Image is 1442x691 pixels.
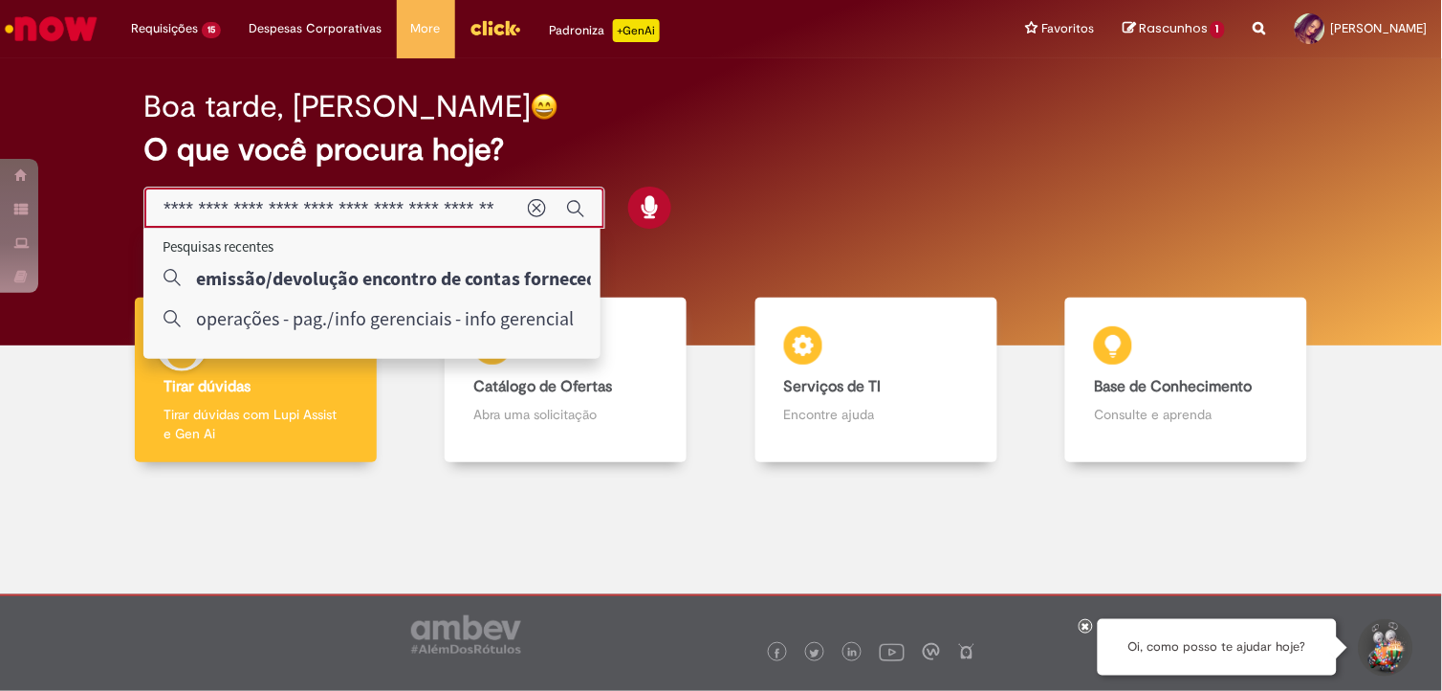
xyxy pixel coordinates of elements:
img: logo_footer_naosei.png [958,643,975,660]
b: Base de Conhecimento [1094,377,1252,396]
a: Catálogo de Ofertas Abra uma solicitação [411,298,722,463]
a: Serviços de TI Encontre ajuda [721,298,1032,463]
span: Favoritos [1041,19,1094,38]
button: Iniciar Conversa de Suporte [1356,619,1413,677]
span: Rascunhos [1139,19,1208,37]
p: Abra uma solicitação [473,405,658,424]
span: Despesas Corporativas [250,19,382,38]
p: Encontre ajuda [784,405,969,424]
b: Catálogo de Ofertas [473,377,612,396]
span: 15 [202,22,221,38]
img: logo_footer_ambev_rotulo_gray.png [411,615,521,654]
b: Serviços de TI [784,377,882,396]
img: logo_footer_twitter.png [810,649,819,658]
h2: O que você procura hoje? [143,133,1299,167]
b: Tirar dúvidas [164,377,251,396]
span: Requisições [131,19,198,38]
span: [PERSON_NAME] [1331,20,1428,36]
div: Padroniza [550,19,660,42]
span: More [411,19,441,38]
div: Oi, como posso te ajudar hoje? [1098,619,1337,676]
p: +GenAi [613,19,660,42]
a: Rascunhos [1123,20,1225,38]
img: logo_footer_youtube.png [880,639,905,664]
img: logo_footer_facebook.png [773,649,782,658]
img: logo_footer_workplace.png [923,643,940,660]
img: logo_footer_linkedin.png [848,648,858,659]
a: Tirar dúvidas Tirar dúvidas com Lupi Assist e Gen Ai [100,298,411,463]
a: Base de Conhecimento Consulte e aprenda [1032,298,1343,463]
p: Tirar dúvidas com Lupi Assist e Gen Ai [164,405,348,443]
h2: Boa tarde, [PERSON_NAME] [143,90,531,123]
span: 1 [1211,21,1225,38]
img: ServiceNow [2,10,100,48]
img: click_logo_yellow_360x200.png [470,13,521,42]
p: Consulte e aprenda [1094,405,1278,424]
img: happy-face.png [531,93,558,121]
